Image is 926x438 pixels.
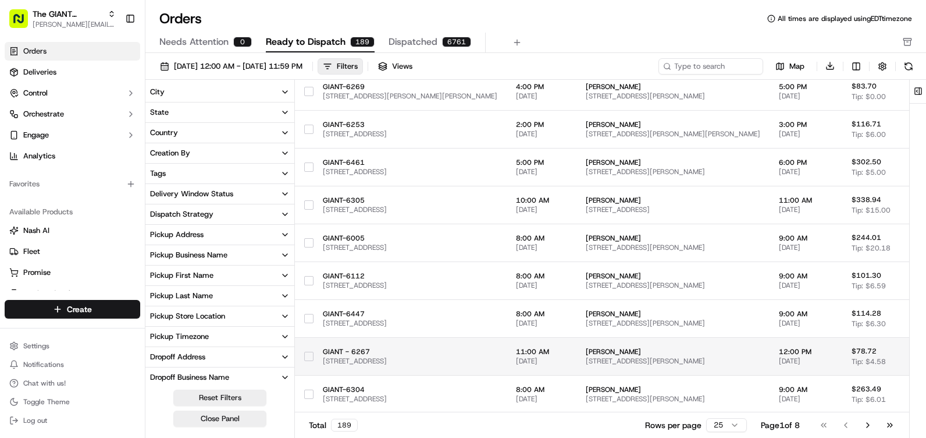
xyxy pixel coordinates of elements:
[779,319,833,328] span: [DATE]
[9,267,136,278] a: Promise
[5,375,140,391] button: Chat with us!
[852,281,886,291] span: Tip: $6.59
[516,158,567,167] span: 5:00 PM
[23,288,79,299] span: Product Catalog
[586,271,760,281] span: [PERSON_NAME]
[779,309,833,319] span: 9:00 AM
[779,196,833,205] span: 11:00 AM
[516,82,567,91] span: 4:00 PM
[350,37,375,47] div: 189
[852,206,891,215] span: Tip: $15.00
[645,419,701,431] p: Rows per page
[145,184,294,204] button: Delivery Window Status
[12,111,33,132] img: 1736555255976-a54dd68f-1ca7-489b-9aae-adbdc363a1c4
[779,205,833,214] span: [DATE]
[150,229,204,240] div: Pickup Address
[516,394,567,404] span: [DATE]
[852,130,886,139] span: Tip: $6.00
[852,119,881,129] span: $116.71
[145,327,294,347] button: Pickup Timezone
[516,243,567,252] span: [DATE]
[852,243,891,253] span: Tip: $20.18
[159,9,202,28] h1: Orders
[173,411,266,427] button: Close Panel
[516,356,567,366] span: [DATE]
[23,267,51,278] span: Promise
[145,306,294,326] button: Pickup Store Location
[779,356,833,366] span: [DATE]
[516,205,567,214] span: [DATE]
[145,225,294,245] button: Pickup Address
[33,20,116,29] span: [PERSON_NAME][EMAIL_ADDRESS][DOMAIN_NAME]
[373,58,418,75] button: Views
[586,158,760,167] span: [PERSON_NAME]
[586,309,760,319] span: [PERSON_NAME]
[779,243,833,252] span: [DATE]
[5,221,140,240] button: Nash AI
[155,58,308,75] button: [DATE] 12:00 AM - [DATE] 11:59 PM
[150,128,178,138] div: Country
[23,360,64,369] span: Notifications
[323,205,497,214] span: [STREET_ADDRESS]
[33,8,103,20] span: The GIANT Company
[12,12,35,35] img: Nash
[586,234,760,243] span: [PERSON_NAME]
[323,347,497,356] span: GIANT - 6267
[442,37,471,47] div: 6761
[852,384,881,394] span: $263.49
[900,58,917,75] button: Refresh
[12,47,212,65] p: Welcome 👋
[82,197,141,206] a: Powered byPylon
[516,234,567,243] span: 8:00 AM
[5,84,140,103] button: Control
[145,245,294,265] button: Pickup Business Name
[586,281,760,290] span: [STREET_ADDRESS][PERSON_NAME]
[5,356,140,373] button: Notifications
[5,5,120,33] button: The GIANT Company[PERSON_NAME][EMAIL_ADDRESS][DOMAIN_NAME]
[23,67,56,77] span: Deliveries
[150,311,225,322] div: Pickup Store Location
[586,356,760,366] span: [STREET_ADDRESS][PERSON_NAME]
[323,319,497,328] span: [STREET_ADDRESS]
[150,270,213,281] div: Pickup First Name
[516,309,567,319] span: 8:00 AM
[658,58,763,75] input: Type to search
[586,394,760,404] span: [STREET_ADDRESS][PERSON_NAME]
[5,394,140,410] button: Toggle Theme
[23,397,70,407] span: Toggle Theme
[5,147,140,165] a: Analytics
[389,35,437,49] span: Dispatched
[516,91,567,101] span: [DATE]
[761,419,800,431] div: Page 1 of 8
[5,63,140,82] a: Deliveries
[516,281,567,290] span: [DATE]
[779,167,833,176] span: [DATE]
[852,168,886,177] span: Tip: $5.00
[12,170,21,179] div: 📗
[516,385,567,394] span: 8:00 AM
[323,91,497,101] span: [STREET_ADDRESS][PERSON_NAME][PERSON_NAME]
[516,120,567,129] span: 2:00 PM
[779,234,833,243] span: 9:00 AM
[516,196,567,205] span: 10:00 AM
[23,341,49,351] span: Settings
[5,242,140,261] button: Fleet
[852,271,881,280] span: $101.30
[516,167,567,176] span: [DATE]
[586,120,760,129] span: [PERSON_NAME]
[852,347,877,356] span: $78.72
[586,205,760,214] span: [STREET_ADDRESS]
[5,126,140,144] button: Engage
[23,109,64,119] span: Orchestrate
[145,286,294,306] button: Pickup Last Name
[9,225,136,236] a: Nash AI
[150,168,166,179] div: Tags
[586,91,760,101] span: [STREET_ADDRESS][PERSON_NAME]
[323,271,497,281] span: GIANT-6112
[159,35,229,49] span: Needs Attention
[323,158,497,167] span: GIANT-6461
[150,291,213,301] div: Pickup Last Name
[323,234,497,243] span: GIANT-6005
[779,385,833,394] span: 9:00 AM
[789,61,804,72] span: Map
